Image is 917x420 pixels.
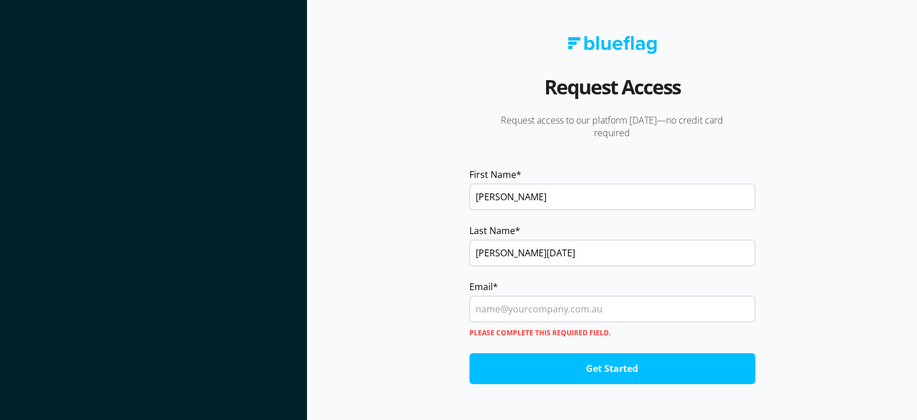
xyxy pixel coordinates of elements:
[469,324,755,342] label: Please complete this required field.
[469,280,493,294] span: Email
[469,353,755,384] input: Get Started
[469,296,755,322] input: name@yourcompany.com.au
[568,36,657,54] img: Blue Flag logo
[469,184,755,210] input: John
[469,168,516,181] span: First Name
[469,240,755,266] input: Smith
[460,114,764,139] p: Request access to our platform [DATE]—no credit card required
[544,71,680,114] h2: Request Access
[469,224,515,237] span: Last Name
